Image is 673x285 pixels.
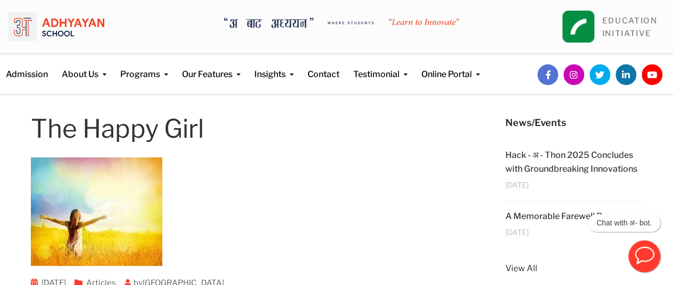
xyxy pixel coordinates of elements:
[6,54,48,81] a: Admission
[308,54,339,81] a: Contact
[62,54,106,81] a: About Us
[31,116,485,141] h1: The Happy Girl
[505,150,637,174] a: Hack - अ - Thon 2025 Concludes with Groundbreaking Innovations
[421,54,480,81] a: Online Portal
[505,116,643,130] h5: News/Events
[505,228,529,236] span: [DATE]
[120,54,168,81] a: Programs
[602,16,657,38] a: EDUCATIONINITIATIVE
[505,262,643,275] a: View All
[224,18,460,29] img: A Bata Adhyayan where students learn to Innovate
[8,8,104,45] img: logo
[505,181,529,189] span: [DATE]
[562,11,594,43] img: square_leapfrog
[505,211,632,221] a: A Memorable Farewell Program
[353,54,408,81] a: Testimonial
[254,54,294,81] a: Insights
[182,54,240,81] a: Our Features
[596,219,652,228] p: Chat with अ- bot.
